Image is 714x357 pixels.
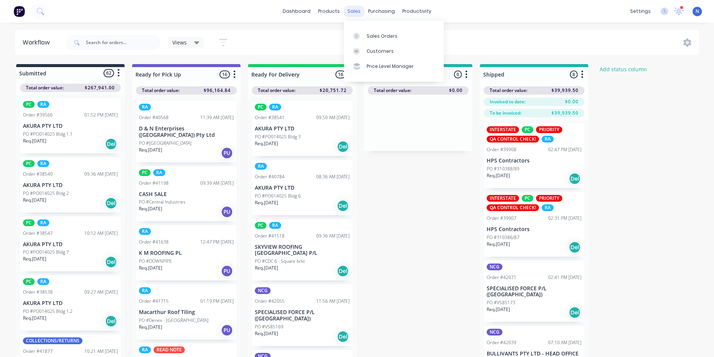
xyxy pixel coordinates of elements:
div: Del [105,256,117,268]
p: Req. [DATE] [23,315,46,322]
p: PO #310386/87 [487,234,519,241]
div: Order #41518 [255,233,285,239]
p: PO #PO014025 Bldg 1.2 [23,308,73,315]
div: Del [105,138,117,150]
p: AKURA PTY LTD [23,241,118,248]
span: $96,164.84 [204,87,231,94]
div: INTERSTATEPCPRIORITYQA CONTROL CHECK!RAOrder #3990702:31 PM [DATE]HPS ContractorsPO #310386/87Req... [484,192,585,257]
span: $267,941.00 [85,84,115,91]
div: INTERSTATE [487,126,519,133]
div: PC [255,104,266,110]
a: Price Level Manager [344,59,444,74]
p: CASH SALE [139,191,234,198]
p: PO #VS85173 [487,299,515,306]
div: Del [337,141,349,153]
p: Req. [DATE] [255,330,278,337]
div: Del [337,331,349,343]
div: 01:52 PM [DATE] [84,112,118,118]
p: AKURA PTY LTD [255,126,350,132]
div: PCRAOrder #3853809:27 AM [DATE]AKURA PTY LTDPO #PO014025 Bldg 1.2Req.[DATE]Del [20,275,121,331]
div: RA [139,346,151,353]
img: Factory [14,6,25,17]
p: AKURA PTY LTD [23,300,118,306]
p: Req. [DATE] [23,138,46,144]
div: Order #39908 [487,146,516,153]
div: PRIORITY [536,195,562,202]
div: Del [105,315,117,327]
p: Req. [DATE] [487,306,510,313]
div: Customers [367,48,394,55]
div: NCGOrder #4207102:41 PM [DATE]SPECIALISED FORCE P/L ([GEOGRAPHIC_DATA])PO #VS85173Req.[DATE]Del [484,260,585,322]
span: Total order value: [490,87,527,94]
div: Order #39907 [487,215,516,222]
p: SPECIALISED FORCE P/L ([GEOGRAPHIC_DATA]) [487,285,582,298]
div: PC [23,160,35,167]
div: QA CONTROL CHECK! [487,136,539,142]
div: Order #42039 [487,339,516,346]
p: Req. [DATE] [139,147,162,153]
div: 10:21 AM [DATE] [84,348,118,355]
div: 11:39 AM [DATE] [200,114,234,121]
div: Order #40784 [255,173,285,180]
p: PO #CDC 6 - Square brkt [255,258,305,265]
div: 08:36 AM [DATE] [316,173,350,180]
div: Del [569,241,581,253]
div: products [314,6,344,17]
div: PCRAOrder #4151809:36 AM [DATE]SKYVIEW ROOFING [GEOGRAPHIC_DATA] P/LPO #CDC 6 - Square brktReq.[D... [252,219,353,281]
div: 07:10 AM [DATE] [548,339,582,346]
div: NCG [487,264,502,270]
div: Del [105,197,117,209]
span: $39,939.50 [551,110,579,116]
p: AKURA PTY LTD [23,182,118,188]
div: 02:31 PM [DATE] [548,215,582,222]
p: PO #PO014025 Bldg 1.1 [23,131,73,138]
p: Req. [DATE] [255,140,278,147]
span: Total order value: [142,87,180,94]
div: RA [37,160,49,167]
p: PO #VS85169 [255,323,283,330]
div: Order #42071 [487,274,516,281]
div: 09:36 AM [DATE] [84,171,118,178]
p: D & N Enterprises ([GEOGRAPHIC_DATA]) Pty Ltd [139,126,234,138]
p: HPS Contractors [487,158,582,164]
p: AKURA PTY LTD [255,185,350,191]
div: 10:12 AM [DATE] [84,230,118,237]
a: dashboard [279,6,314,17]
p: Macarthur Roof Tiling [139,309,234,316]
div: 02:41 PM [DATE] [548,274,582,281]
div: Order #42055 [255,298,285,305]
div: productivity [399,6,435,17]
div: Order #41198 [139,180,169,187]
div: NCGOrder #4205511:56 AM [DATE]SPECIALISED FORCE P/L ([GEOGRAPHIC_DATA])PO #VS85169Req.[DATE]Del [252,284,353,346]
span: N [696,8,699,15]
div: Order #40568 [139,114,169,121]
div: 11:56 AM [DATE] [316,298,350,305]
div: RA [542,204,554,211]
div: Order #41638 [139,239,169,245]
a: Sales Orders [344,28,444,43]
p: PO #PO014025 Bldg 6 [255,193,301,199]
div: QA CONTROL CHECK! [487,204,539,211]
p: Req. [DATE] [487,172,510,179]
span: To be invoiced: [490,110,521,116]
input: Search for orders... [86,35,160,50]
div: RA [269,222,281,229]
div: RA [139,104,151,110]
p: Req. [DATE] [139,205,162,212]
div: PC [522,126,533,133]
div: RA [37,278,49,285]
div: Order #38540 [23,171,53,178]
p: Req. [DATE] [487,241,510,248]
div: RAOrder #4163812:47 PM [DATE]K M ROOFING PLPO #DOWNPIPEReq.[DATE]PU [136,225,237,280]
div: sales [344,6,364,17]
div: INTERSTATE [487,195,519,202]
p: PO #PO014025 Bldg 2 [23,190,69,197]
div: RA [255,163,267,170]
p: PO #Denex - [GEOGRAPHIC_DATA] [139,317,209,324]
div: settings [626,6,655,17]
span: $20,751.72 [320,87,347,94]
div: PRIORITY [536,126,562,133]
div: RA [37,219,49,226]
div: NCG [487,329,502,336]
p: PO #Central Industries [139,199,186,205]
